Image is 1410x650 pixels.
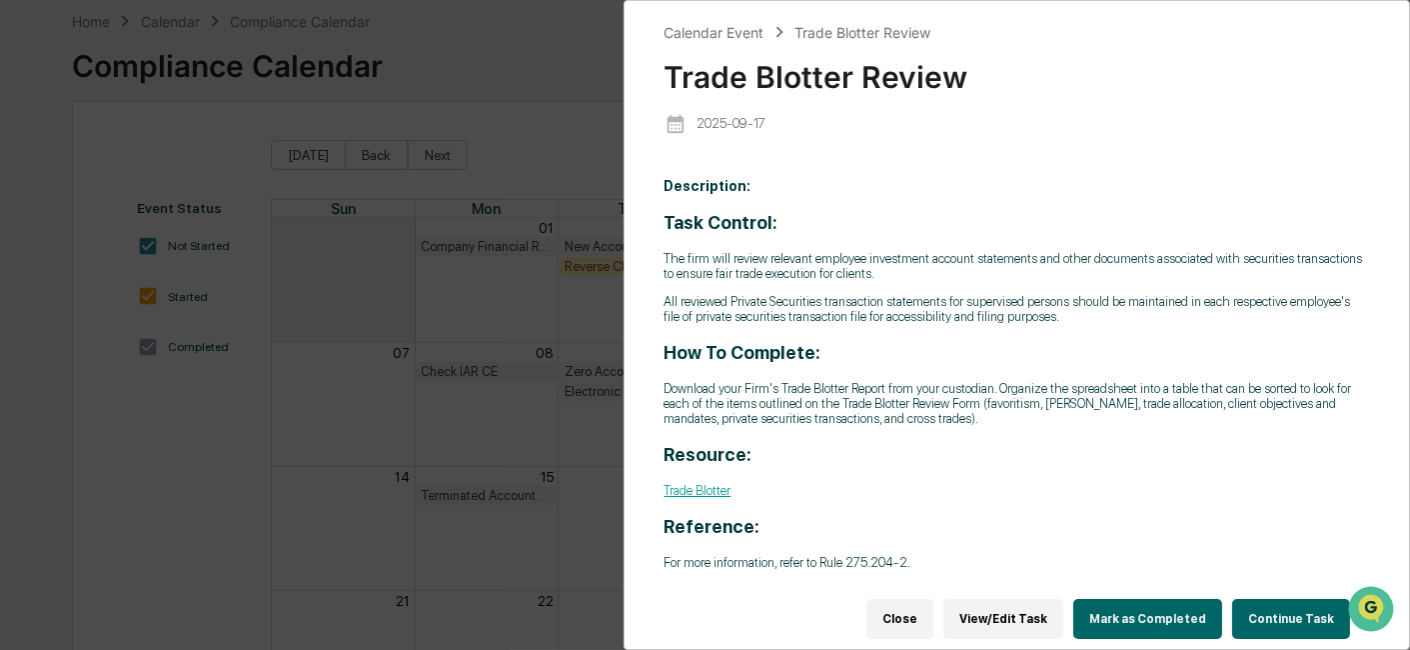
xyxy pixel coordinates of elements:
[665,516,760,537] strong: Reference:
[12,243,137,279] a: 🖐️Preclearance
[40,251,129,271] span: Preclearance
[145,253,161,269] div: 🗄️
[1346,584,1400,638] iframe: Open customer support
[1232,599,1350,639] button: Continue Task
[794,24,930,41] div: Trade Blotter Review
[665,342,821,363] strong: How To Complete:
[68,172,253,188] div: We're available if you need us!
[665,444,752,465] strong: Resource:
[943,599,1063,639] button: View/Edit Task
[665,555,1370,570] p: For more information, refer to Rule 275.204-2.
[866,599,933,639] button: Close
[665,178,751,194] b: Description:
[12,281,134,317] a: 🔎Data Lookup
[665,43,1370,95] div: Trade Blotter Review
[665,212,778,233] strong: Task Control:
[165,251,248,271] span: Attestations
[20,253,36,269] div: 🖐️
[141,337,242,353] a: Powered byPylon
[1073,599,1222,639] button: Mark as Completed
[20,152,56,188] img: 1746055101610-c473b297-6a78-478c-a979-82029cc54cd1
[68,152,328,172] div: Start new chat
[665,294,1370,324] p: All reviewed Private Securities transaction statements for supervised persons should be maintaine...
[665,24,764,41] div: Calendar Event
[697,116,765,131] p: 2025-09-17
[20,41,364,73] p: How can we help?
[137,243,256,279] a: 🗄️Attestations
[20,291,36,307] div: 🔎
[340,158,364,182] button: Start new chat
[40,289,126,309] span: Data Lookup
[199,338,242,353] span: Pylon
[665,251,1370,281] p: The firm will review relevant employee investment account statements and other documents associat...
[665,483,731,498] a: Trade Blotter
[665,381,1370,426] p: Download your Firm's Trade Blotter Report from your custodian. Organize the spreadsheet into a ta...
